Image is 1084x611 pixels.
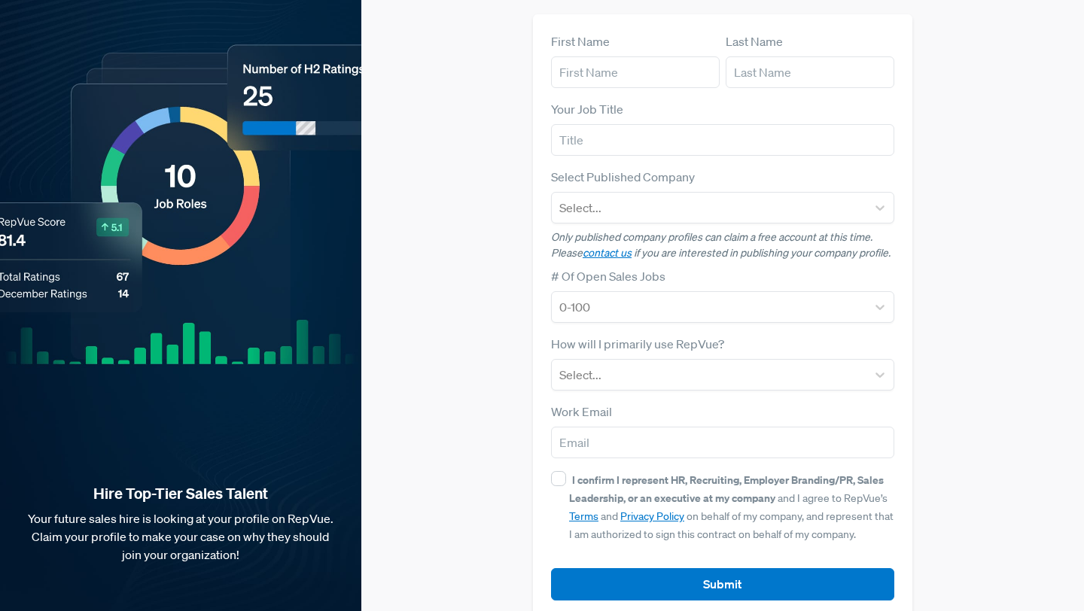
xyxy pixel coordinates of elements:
[569,473,884,505] strong: I confirm I represent HR, Recruiting, Employer Branding/PR, Sales Leadership, or an executive at ...
[551,230,894,261] p: Only published company profiles can claim a free account at this time. Please if you are interest...
[620,509,684,523] a: Privacy Policy
[569,473,894,541] span: and I agree to RepVue’s and on behalf of my company, and represent that I am authorized to sign t...
[551,267,665,285] label: # Of Open Sales Jobs
[726,56,894,88] input: Last Name
[551,568,894,600] button: Submit
[551,335,724,353] label: How will I primarily use RepVue?
[726,32,783,50] label: Last Name
[551,100,623,118] label: Your Job Title
[551,32,610,50] label: First Name
[583,246,632,260] a: contact us
[24,484,337,503] strong: Hire Top-Tier Sales Talent
[551,124,894,156] input: Title
[569,509,598,523] a: Terms
[551,56,720,88] input: First Name
[551,427,894,458] input: Email
[551,168,695,186] label: Select Published Company
[24,509,337,564] p: Your future sales hire is looking at your profile on RepVue. Claim your profile to make your case...
[551,403,612,421] label: Work Email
